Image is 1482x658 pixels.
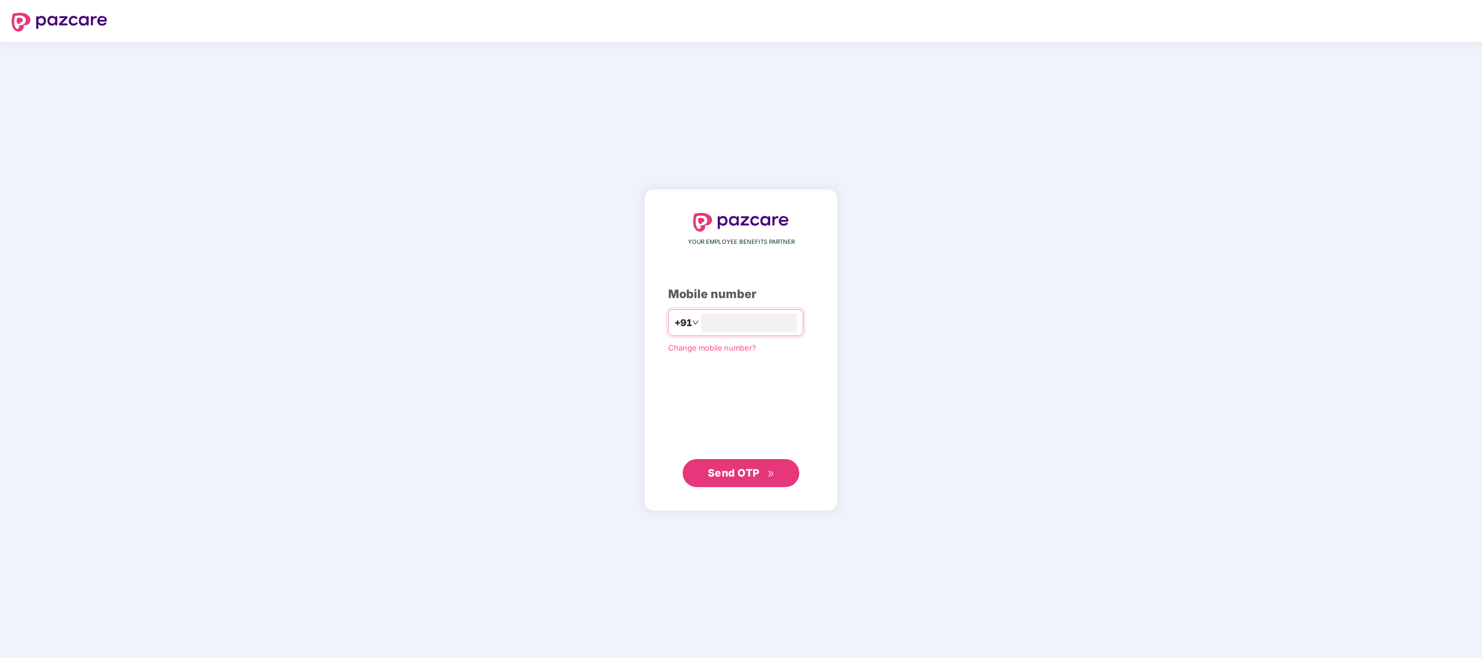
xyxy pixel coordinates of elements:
img: logo [693,213,789,232]
span: double-right [767,470,775,478]
span: Send OTP [708,467,760,479]
a: Change mobile number? [668,343,756,352]
span: down [692,319,699,326]
button: Send OTPdouble-right [683,459,799,487]
img: logo [12,13,107,32]
span: YOUR EMPLOYEE BENEFITS PARTNER [688,237,795,247]
div: Mobile number [668,285,814,303]
span: +91 [675,316,692,330]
